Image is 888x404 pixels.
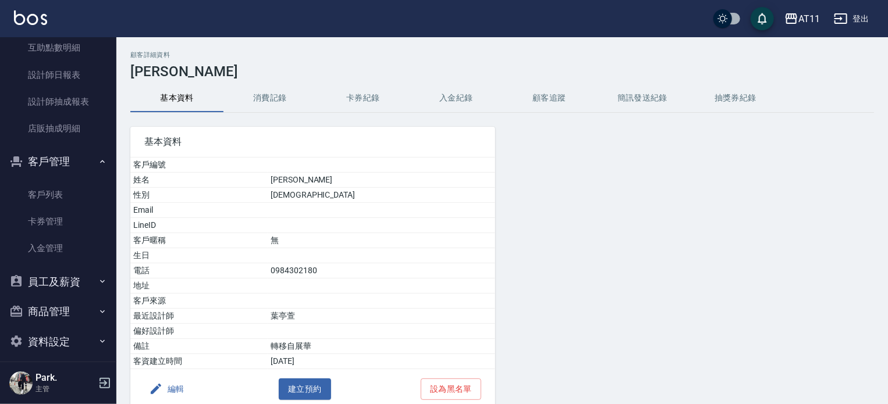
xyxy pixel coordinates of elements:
button: 卡券紀錄 [317,84,410,112]
button: save [751,7,774,30]
a: 設計師抽成報表 [5,88,112,115]
h5: Park. [35,372,95,384]
td: 生日 [130,248,268,263]
button: 設為黑名單 [421,378,481,400]
td: 最近設計師 [130,309,268,324]
a: 客戶列表 [5,181,112,208]
td: 葉亭萱 [268,309,495,324]
td: [DEMOGRAPHIC_DATA] [268,188,495,203]
td: 電話 [130,263,268,278]
button: 建立預約 [279,378,331,400]
td: 轉移自展華 [268,339,495,354]
button: 資料設定 [5,327,112,357]
td: Email [130,203,268,218]
button: 入金紀錄 [410,84,503,112]
td: 備註 [130,339,268,354]
button: 消費記錄 [223,84,317,112]
a: 店販抽成明細 [5,115,112,142]
a: 卡券管理 [5,208,112,235]
button: 簡訊發送紀錄 [596,84,689,112]
p: 主管 [35,384,95,394]
td: 性別 [130,188,268,203]
h3: [PERSON_NAME] [130,63,874,80]
td: [DATE] [268,354,495,369]
button: AT11 [780,7,825,31]
td: 地址 [130,278,268,294]
button: 登出 [829,8,874,30]
div: AT11 [798,12,820,26]
button: 顧客追蹤 [503,84,596,112]
td: 無 [268,233,495,248]
td: 偏好設計師 [130,324,268,339]
td: 客戶來源 [130,294,268,309]
td: 姓名 [130,173,268,188]
button: 客戶管理 [5,146,112,177]
h2: 顧客詳細資料 [130,51,874,59]
td: 客戶編號 [130,158,268,173]
span: 基本資料 [144,136,481,148]
td: 0984302180 [268,263,495,278]
button: 抽獎券紀錄 [689,84,782,112]
button: 商品管理 [5,296,112,327]
img: Person [9,371,33,395]
img: Logo [14,10,47,25]
a: 設計師日報表 [5,62,112,88]
td: [PERSON_NAME] [268,173,495,188]
button: 員工及薪資 [5,267,112,297]
a: 互助點數明細 [5,34,112,61]
td: LineID [130,218,268,233]
button: 基本資料 [130,84,223,112]
td: 客資建立時間 [130,354,268,369]
a: 入金管理 [5,235,112,262]
td: 客戶暱稱 [130,233,268,248]
button: 編輯 [144,378,189,400]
